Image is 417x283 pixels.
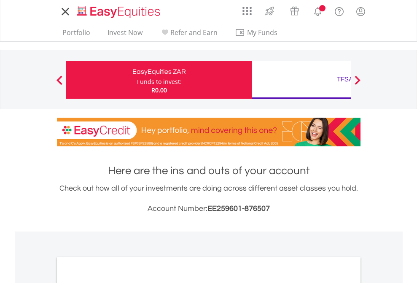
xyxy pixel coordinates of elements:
img: EasyEquities_Logo.png [75,5,164,19]
span: EE259601-876507 [207,205,270,213]
a: Refer and Earn [156,28,221,41]
div: Check out how all of your investments are doing across different asset classes you hold. [57,183,361,215]
a: Invest Now [104,28,146,41]
span: My Funds [235,27,290,38]
img: EasyCredit Promotion Banner [57,118,361,146]
div: Funds to invest: [137,78,182,86]
h3: Account Number: [57,203,361,215]
span: R0.00 [151,86,167,94]
h1: Here are the ins and outs of your account [57,163,361,178]
img: thrive-v2.svg [263,4,277,18]
a: My Profile [350,2,371,21]
a: Notifications [307,2,328,19]
img: grid-menu-icon.svg [242,6,252,16]
button: Previous [51,80,68,88]
a: Home page [74,2,164,19]
span: Refer and Earn [170,28,218,37]
button: Next [349,80,366,88]
a: FAQ's and Support [328,2,350,19]
a: Vouchers [282,2,307,18]
a: AppsGrid [237,2,257,16]
div: EasyEquities ZAR [71,66,247,78]
img: vouchers-v2.svg [288,4,301,18]
a: Portfolio [59,28,94,41]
